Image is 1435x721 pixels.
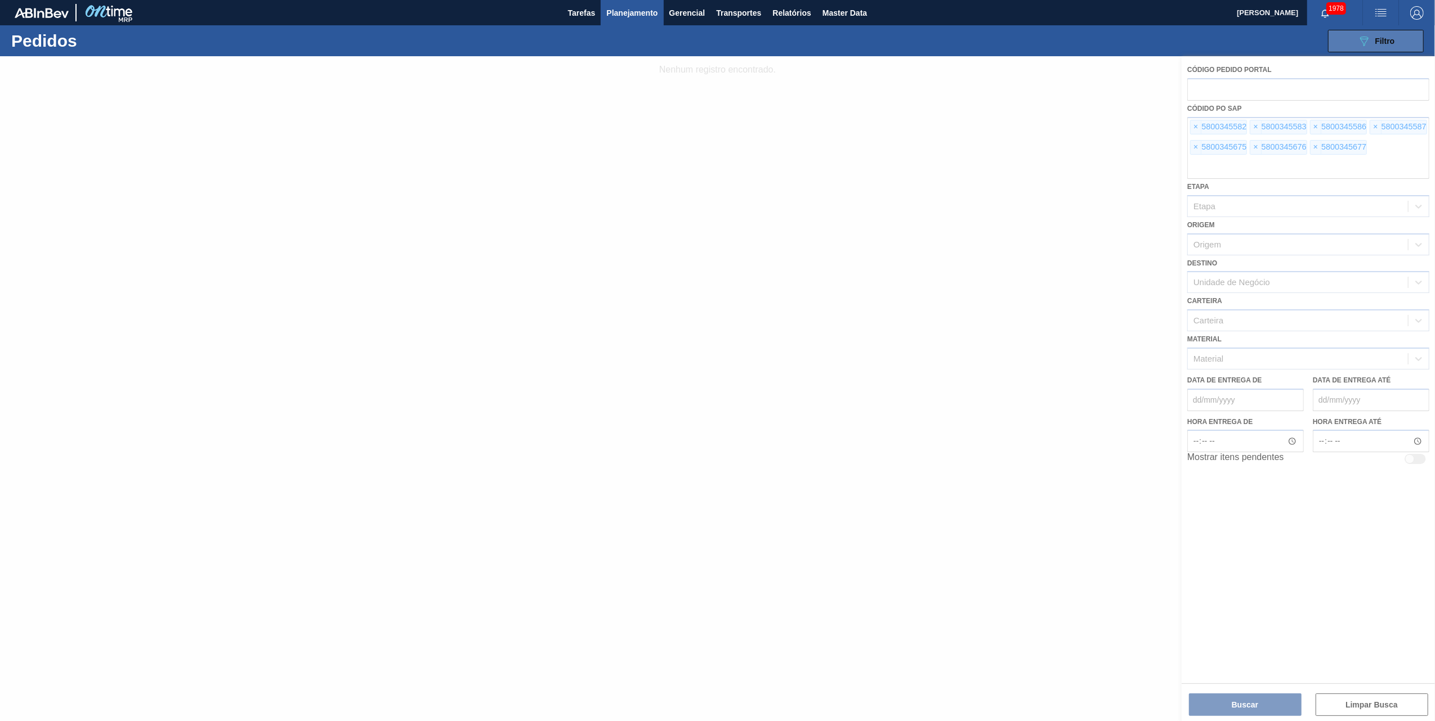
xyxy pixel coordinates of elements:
[1410,6,1424,20] img: Logout
[1375,37,1395,46] span: Filtro
[11,34,186,47] h1: Pedidos
[1307,5,1343,21] button: Notificações
[716,6,761,20] span: Transportes
[822,6,867,20] span: Master Data
[1374,6,1388,20] img: userActions
[15,8,69,18] img: TNhmsLtSVTkK8tSr43FrP2fwEKptu5GPRR3wAAAABJRU5ErkJggg==
[772,6,811,20] span: Relatórios
[669,6,705,20] span: Gerencial
[606,6,658,20] span: Planejamento
[1326,2,1346,15] span: 1978
[568,6,596,20] span: Tarefas
[1328,30,1424,52] button: Filtro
